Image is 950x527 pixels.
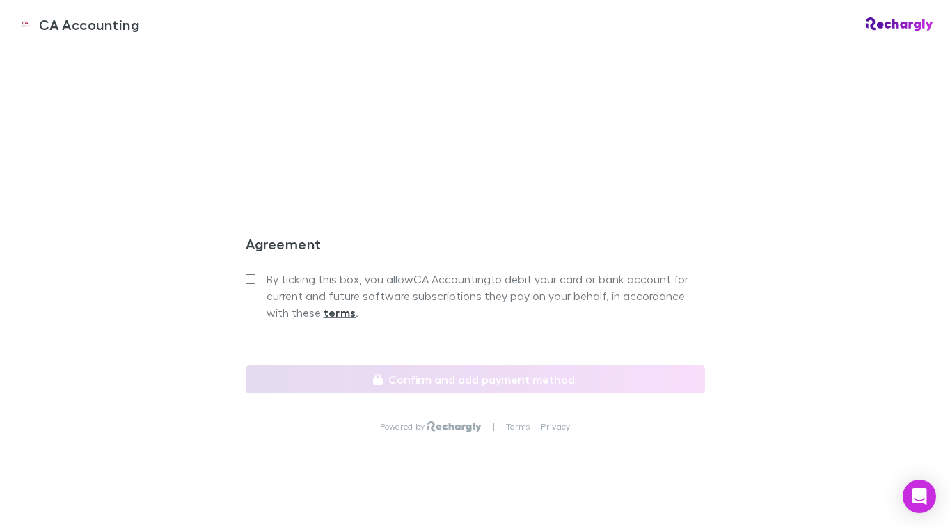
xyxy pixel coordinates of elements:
[246,235,705,258] h3: Agreement
[903,480,936,513] div: Open Intercom Messenger
[541,421,570,432] a: Privacy
[493,421,495,432] p: |
[427,421,481,432] img: Rechargly Logo
[267,271,705,321] span: By ticking this box, you allow CA Accounting to debit your card or bank account for current and f...
[506,421,530,432] a: Terms
[17,16,33,33] img: CA Accounting's Logo
[866,17,933,31] img: Rechargly Logo
[324,306,356,320] strong: terms
[380,421,428,432] p: Powered by
[39,14,139,35] span: CA Accounting
[246,365,705,393] button: Confirm and add payment method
